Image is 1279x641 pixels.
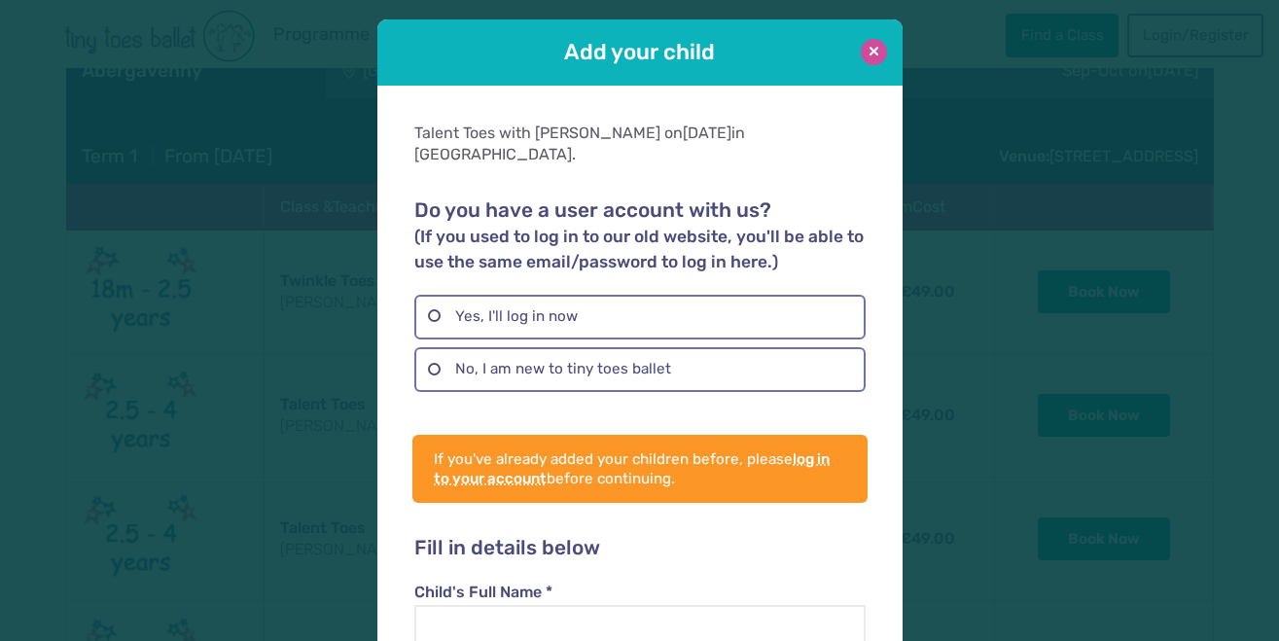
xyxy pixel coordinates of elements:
[414,227,864,271] small: (If you used to log in to our old website, you'll be able to use the same email/password to log i...
[414,347,866,392] label: No, I am new to tiny toes ballet
[434,449,845,488] p: If you've already added your children before, please before continuing.
[414,123,866,166] div: Talent Toes with [PERSON_NAME] on in [GEOGRAPHIC_DATA].
[414,198,866,274] h2: Do you have a user account with us?
[414,536,866,561] h2: Fill in details below
[414,582,866,603] label: Child's Full Name *
[683,124,731,142] span: [DATE]
[432,37,848,67] h1: Add your child
[414,295,866,339] label: Yes, I'll log in now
